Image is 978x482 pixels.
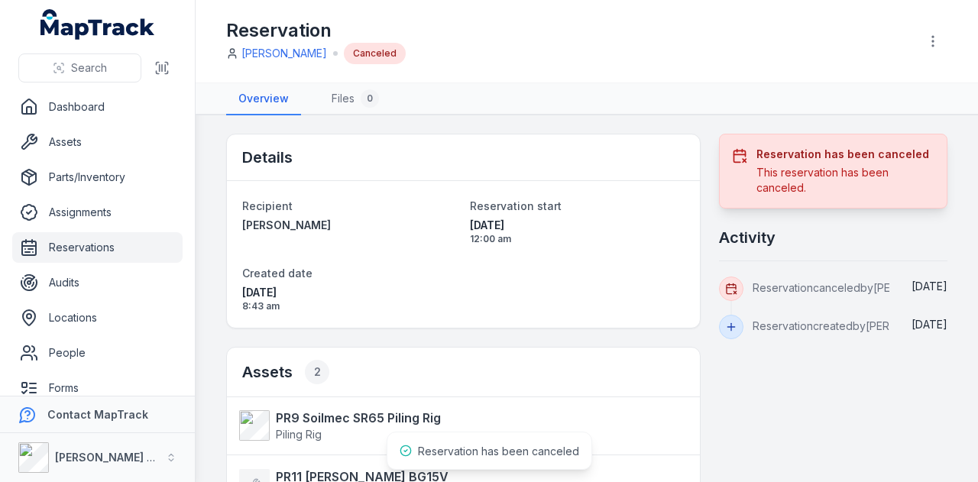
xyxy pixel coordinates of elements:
[71,60,107,76] span: Search
[912,280,947,293] time: 25/09/2025, 10:09:46 am
[242,300,458,312] span: 8:43 am
[12,127,183,157] a: Assets
[756,165,934,196] div: This reservation has been canceled.
[12,92,183,122] a: Dashboard
[47,408,148,421] strong: Contact MapTrack
[470,233,685,245] span: 12:00 am
[242,147,293,168] h2: Details
[470,218,685,245] time: 15/10/2025, 12:00:00 am
[12,302,183,333] a: Locations
[305,360,329,384] div: 2
[361,89,379,108] div: 0
[319,83,391,115] a: Files0
[344,43,406,64] div: Canceled
[12,232,183,263] a: Reservations
[55,451,180,464] strong: [PERSON_NAME] Group
[239,409,672,442] a: PR9 Soilmec SR65 Piling RigPiling Rig
[226,18,406,43] h1: Reservation
[276,428,322,441] span: Piling Rig
[242,360,329,384] h2: Assets
[12,197,183,228] a: Assignments
[242,285,458,312] time: 12/09/2025, 8:43:35 am
[242,285,458,300] span: [DATE]
[470,218,685,233] span: [DATE]
[276,409,441,427] strong: PR9 Soilmec SR65 Piling Rig
[12,373,183,403] a: Forms
[756,147,934,162] h3: Reservation has been canceled
[242,218,458,233] a: [PERSON_NAME]
[912,318,947,331] span: [DATE]
[912,280,947,293] span: [DATE]
[242,199,293,212] span: Recipient
[40,9,155,40] a: MapTrack
[226,83,301,115] a: Overview
[18,53,141,82] button: Search
[242,267,313,280] span: Created date
[241,46,327,61] a: [PERSON_NAME]
[753,281,959,294] span: Reservation canceled by [PERSON_NAME]
[418,445,579,458] span: Reservation has been canceled
[12,267,183,298] a: Audits
[753,319,951,332] span: Reservation created by [PERSON_NAME]
[719,227,776,248] h2: Activity
[12,162,183,192] a: Parts/Inventory
[912,318,947,331] time: 12/09/2025, 8:43:35 am
[12,338,183,368] a: People
[470,199,562,212] span: Reservation start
